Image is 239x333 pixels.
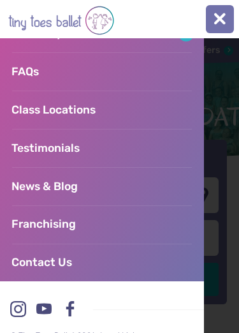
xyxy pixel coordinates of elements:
a: Youtube [33,298,55,321]
span: Franchising [11,218,76,230]
span: Class Locations [11,103,96,116]
span: FAQs [11,65,39,78]
a: Facebook [59,298,82,321]
a: Instagram [7,298,30,321]
img: tiny toes ballet [8,3,114,38]
span: Contact Us [11,256,72,269]
span: News & Blog [11,180,78,193]
span: Testimonials [11,142,80,154]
